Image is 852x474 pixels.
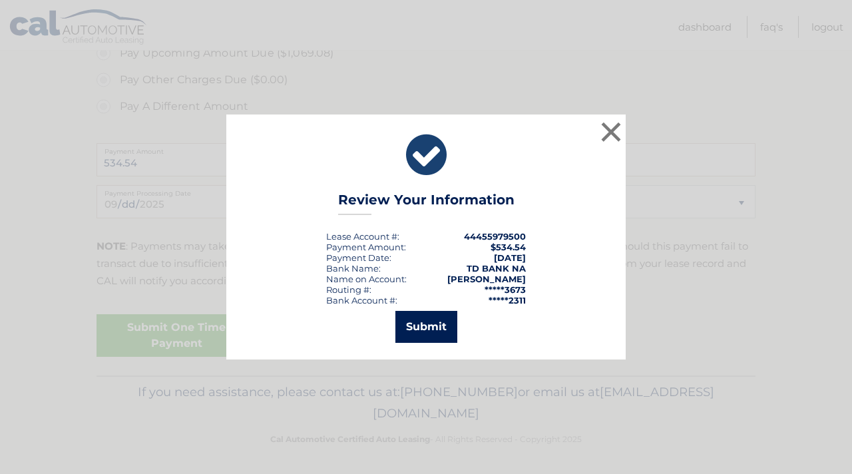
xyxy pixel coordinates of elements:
strong: [PERSON_NAME] [447,274,526,284]
div: Bank Name: [326,263,381,274]
button: × [598,118,624,145]
strong: 44455979500 [464,231,526,242]
div: Name on Account: [326,274,407,284]
h3: Review Your Information [338,192,515,215]
button: Submit [395,311,457,343]
span: $534.54 [491,242,526,252]
div: Lease Account #: [326,231,399,242]
div: : [326,252,391,263]
div: Routing #: [326,284,371,295]
div: Payment Amount: [326,242,406,252]
span: [DATE] [494,252,526,263]
strong: TD BANK NA [467,263,526,274]
span: Payment Date [326,252,389,263]
div: Bank Account #: [326,295,397,306]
